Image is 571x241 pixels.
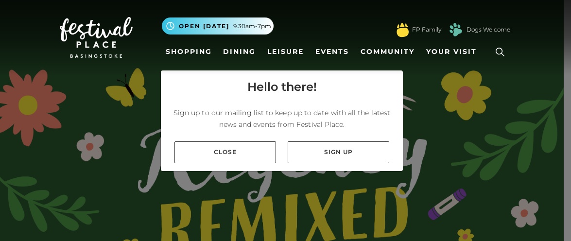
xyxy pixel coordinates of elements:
img: Festival Place Logo [60,17,133,58]
a: Close [174,141,276,163]
span: 9.30am-7pm [233,22,271,31]
a: Sign up [288,141,389,163]
a: Events [311,43,353,61]
button: Open [DATE] 9.30am-7pm [162,17,274,34]
a: Shopping [162,43,216,61]
h4: Hello there! [247,78,317,96]
span: Your Visit [426,47,477,57]
a: Leisure [263,43,308,61]
p: Sign up to our mailing list to keep up to date with all the latest news and events from Festival ... [169,107,395,130]
a: Community [357,43,418,61]
span: Open [DATE] [179,22,229,31]
a: FP Family [412,25,441,34]
a: Dining [219,43,260,61]
a: Dogs Welcome! [467,25,512,34]
a: Your Visit [422,43,485,61]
